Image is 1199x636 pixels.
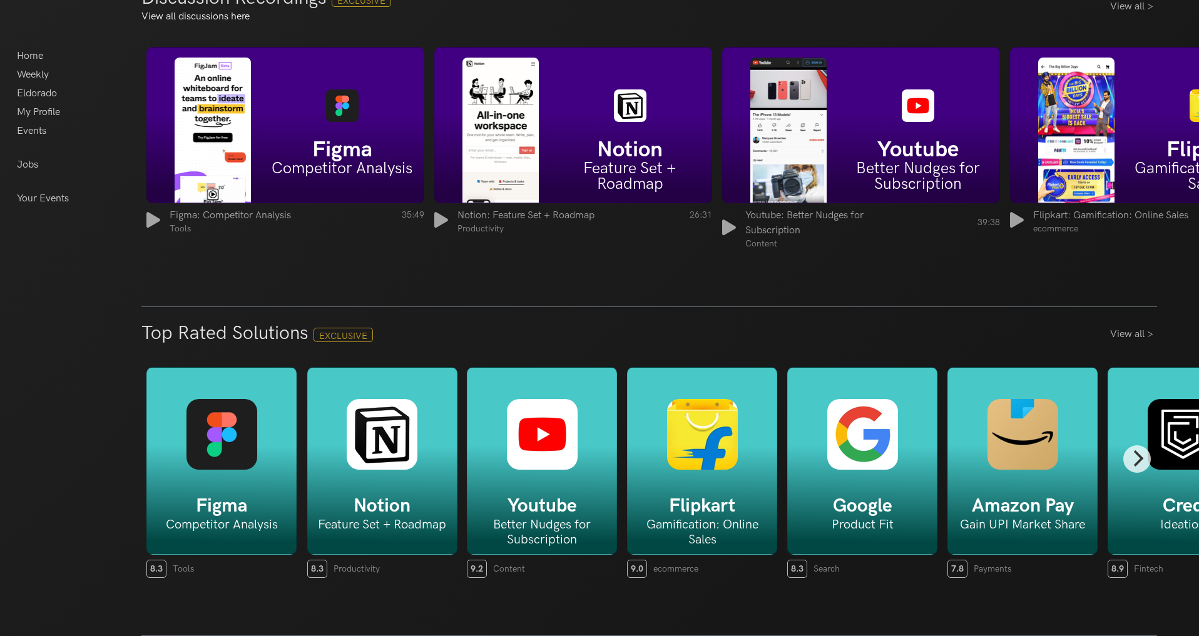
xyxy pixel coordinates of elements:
[307,560,327,578] span: 8.3
[457,209,594,221] span: Notion: Feature Set + Roadmap
[17,103,60,122] a: My Profile
[141,9,391,24] p: View all discussions here
[1033,223,1188,234] span: ecommerce
[467,560,487,578] span: 9.2
[1108,560,1128,578] span: 8.9
[948,517,1097,532] h6: Gain UPI Market Share
[260,138,424,161] h5: Figma
[787,367,937,578] a: Google Product Fit 8.3 Search
[17,47,43,66] a: Home
[627,367,777,578] a: Flipkart Gamification: Online Sales 9.0 ecommerce
[947,560,967,578] span: 7.8
[745,238,912,249] span: Content
[836,161,999,192] h6: Better Nudges for Subscription
[814,563,840,574] span: Search
[548,161,712,192] h6: Feature Set + Roadmap
[948,495,1097,517] h5: Amazon Pay
[947,367,1098,578] a: Amazon Pay Gain UPI Market Share 7.8 Payments
[627,560,647,578] span: 9.0
[17,189,69,208] a: Your Events
[628,517,777,547] h6: Gamification: Online Sales
[977,217,1000,240] span: 39:38
[402,209,424,233] span: 35:49
[788,495,937,517] h5: Google
[141,322,309,345] h3: Top Rated Solutions
[170,209,291,221] span: Figma: Competitor Analysis
[147,517,296,532] h6: Competitor Analysis
[17,66,49,84] a: Weekly
[787,560,807,578] span: 8.3
[146,560,166,578] span: 8.3
[334,563,380,574] span: Productivity
[17,156,38,174] a: Jobs
[467,495,616,517] h5: Youtube
[457,223,594,234] span: Productivity
[260,161,424,176] h6: Competitor Analysis
[653,563,698,574] span: ecommerce
[690,209,712,233] span: 26:31
[745,209,866,236] span: Youtube: Better Nudges for Subscription
[1033,209,1188,221] span: Flipkart: Gamification: Online Sales
[170,223,291,234] span: Tools
[628,495,777,517] h5: Flipkart
[467,367,617,578] a: Youtube Better Nudges for Subscription 9.2 Content
[17,122,46,141] a: Events
[836,138,999,161] h5: Youtube
[308,495,457,517] h5: Notion
[17,84,57,103] a: Eldorado
[147,495,296,517] h5: Figma
[314,328,373,342] span: Exclusive
[146,367,297,578] a: Figma Competitor Analysis 8.3 Tools
[1123,445,1151,473] button: Next
[307,367,457,578] a: Notion Feature Set + Roadmap 8.3 Productivity
[308,517,457,532] h6: Feature Set + Roadmap
[974,563,1011,574] span: Payments
[1134,563,1163,574] span: Fintech
[493,563,525,574] span: Content
[173,563,194,574] span: Tools
[548,138,712,161] h5: Notion
[788,517,937,532] h6: Product Fit
[1110,327,1157,342] a: View all >
[467,517,616,547] h6: Better Nudges for Subscription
